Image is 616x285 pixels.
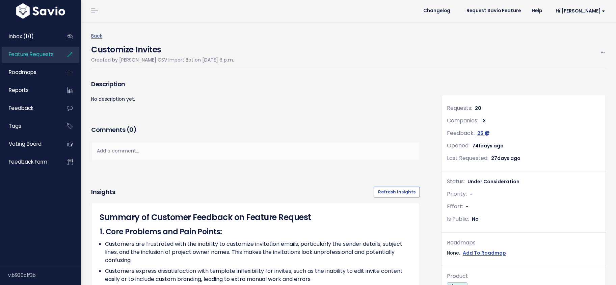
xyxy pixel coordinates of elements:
a: Help [526,6,547,16]
a: Request Savio Feature [461,6,526,16]
span: Feedback: [447,129,475,137]
span: 0 [129,125,133,134]
div: v.b930c1f3b [8,266,81,284]
div: Product [447,271,600,281]
span: Feedback [9,104,33,112]
a: Back [91,32,102,39]
a: Reports [2,82,56,98]
h4: 1. Core Problems and Pain Points: [100,226,411,237]
span: Inbox (1/1) [9,33,34,40]
span: Under Consideration [467,178,519,185]
span: Hi [PERSON_NAME] [556,8,605,14]
span: Status: [447,177,465,185]
a: Voting Board [2,136,56,152]
li: Customers express dissatisfaction with template inflexibility for invites, such as the inability ... [105,267,411,283]
span: Companies: [447,117,478,124]
span: Created by [PERSON_NAME] CSV Import Bot on [DATE] 6 p.m. [91,56,234,63]
h3: Description [91,79,420,89]
h3: Summary of Customer Feedback on Feature Request [100,211,411,223]
a: Hi [PERSON_NAME] [547,6,611,16]
a: Add To Roadmap [463,249,506,257]
img: logo-white.9d6f32f41409.svg [15,3,67,19]
a: Inbox (1/1) [2,29,56,44]
span: days ago [480,142,504,149]
span: Opened: [447,142,470,149]
span: - [466,203,468,210]
span: Voting Board [9,140,42,147]
span: Is Public: [447,215,469,223]
span: Priority: [447,190,467,198]
span: 13 [481,117,486,124]
a: 25 [477,130,489,137]
span: 741 [472,142,504,149]
span: No [472,216,479,222]
span: Changelog [423,8,450,13]
h3: Comments ( ) [91,125,420,135]
span: Feedback form [9,158,47,165]
span: Effort: [447,203,463,210]
a: Feedback form [2,154,56,170]
button: Refresh Insights [374,187,420,197]
h4: Customize Invites [91,40,234,56]
span: days ago [497,155,520,162]
span: Requests: [447,104,472,112]
a: Feature Requests [2,47,56,62]
span: - [470,191,472,197]
span: Last Requested: [447,154,488,162]
span: Tags [9,122,21,129]
div: None. [447,249,600,257]
span: 20 [475,105,481,112]
span: 27 [491,155,520,162]
span: Roadmaps [9,69,36,76]
span: Feature Requests [9,51,54,58]
div: Add a comment... [91,141,420,161]
span: 25 [477,130,483,137]
a: Tags [2,118,56,134]
span: Reports [9,87,29,94]
a: Roadmaps [2,65,56,80]
p: No description yet. [91,95,420,103]
h3: Insights [91,187,115,197]
li: Customers are frustrated with the inability to customize invitation emails, particularly the send... [105,240,411,264]
a: Feedback [2,100,56,116]
div: Roadmaps [447,238,600,248]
